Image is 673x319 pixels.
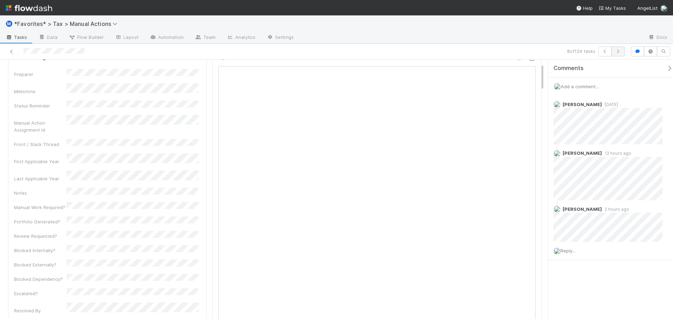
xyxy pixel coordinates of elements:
div: Escalated? [14,290,67,297]
div: Resolved By [14,307,67,314]
span: [DATE] [602,102,618,107]
div: Manual Action Assignment Id [14,119,67,133]
span: [PERSON_NAME] [563,206,602,212]
span: 12 hours ago [602,151,631,156]
img: avatar_e41e7ae5-e7d9-4d8d-9f56-31b0d7a2f4fd.png [553,206,560,213]
img: avatar_37569647-1c78-4889-accf-88c08d42a236.png [660,5,667,12]
div: Milestone [14,88,67,95]
span: AngelList [637,5,658,11]
span: 8 of 124 tasks [567,48,596,55]
span: Tasks [6,34,27,41]
span: 2 hours ago [602,207,629,212]
div: Notes [14,189,67,196]
span: *Favorites* > Tax > Manual Actions [14,20,121,27]
span: Ⓜ️ [6,21,13,27]
span: Add a comment... [561,84,599,89]
a: Layout [109,32,144,43]
img: avatar_37569647-1c78-4889-accf-88c08d42a236.png [553,248,560,255]
a: Analytics [221,32,261,43]
div: Status Reminder [14,102,67,109]
a: Automation [144,32,189,43]
img: avatar_37569647-1c78-4889-accf-88c08d42a236.png [553,150,560,157]
a: Docs [643,32,673,43]
a: Settings [261,32,299,43]
span: Comments [553,65,584,72]
div: First Applicable Year [14,158,67,165]
img: logo-inverted-e16ddd16eac7371096b0.svg [6,2,52,14]
a: Team [189,32,221,43]
div: Manual Work Required? [14,204,67,211]
a: Data [33,32,63,43]
div: Front / Slack Thread [14,141,67,148]
div: Portfolio Generated? [14,218,67,225]
div: Last Applicable Year [14,175,67,182]
a: My Tasks [598,5,626,12]
img: avatar_37569647-1c78-4889-accf-88c08d42a236.png [554,83,561,90]
span: [PERSON_NAME] [563,150,602,156]
div: Preparer [14,71,67,78]
div: Help [576,5,593,12]
div: Blocked Externally? [14,261,67,268]
div: Review Requested? [14,233,67,240]
a: Flow Builder [63,32,109,43]
img: avatar_37569647-1c78-4889-accf-88c08d42a236.png [553,101,560,108]
span: Reply... [560,248,576,254]
div: Blocked Dependency? [14,276,67,283]
span: Flow Builder [69,34,104,41]
span: My Tasks [598,5,626,11]
span: [PERSON_NAME] [563,102,602,107]
div: Blocked Internally? [14,247,67,254]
